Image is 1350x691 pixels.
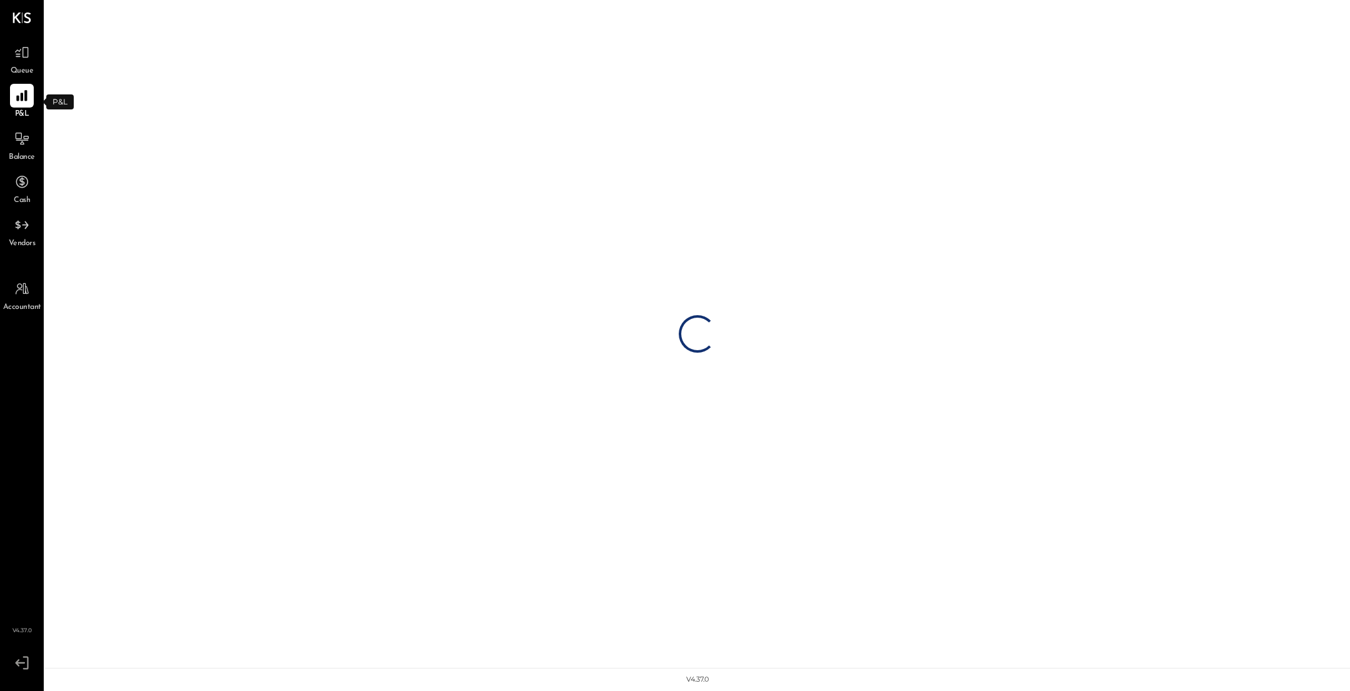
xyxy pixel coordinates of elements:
[1,127,43,163] a: Balance
[1,213,43,250] a: Vendors
[686,675,709,685] div: v 4.37.0
[14,195,30,206] span: Cash
[1,41,43,77] a: Queue
[11,66,34,77] span: Queue
[1,84,43,120] a: P&L
[46,94,74,109] div: P&L
[15,109,29,120] span: P&L
[1,170,43,206] a: Cash
[9,152,35,163] span: Balance
[3,302,41,313] span: Accountant
[9,238,36,250] span: Vendors
[1,277,43,313] a: Accountant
